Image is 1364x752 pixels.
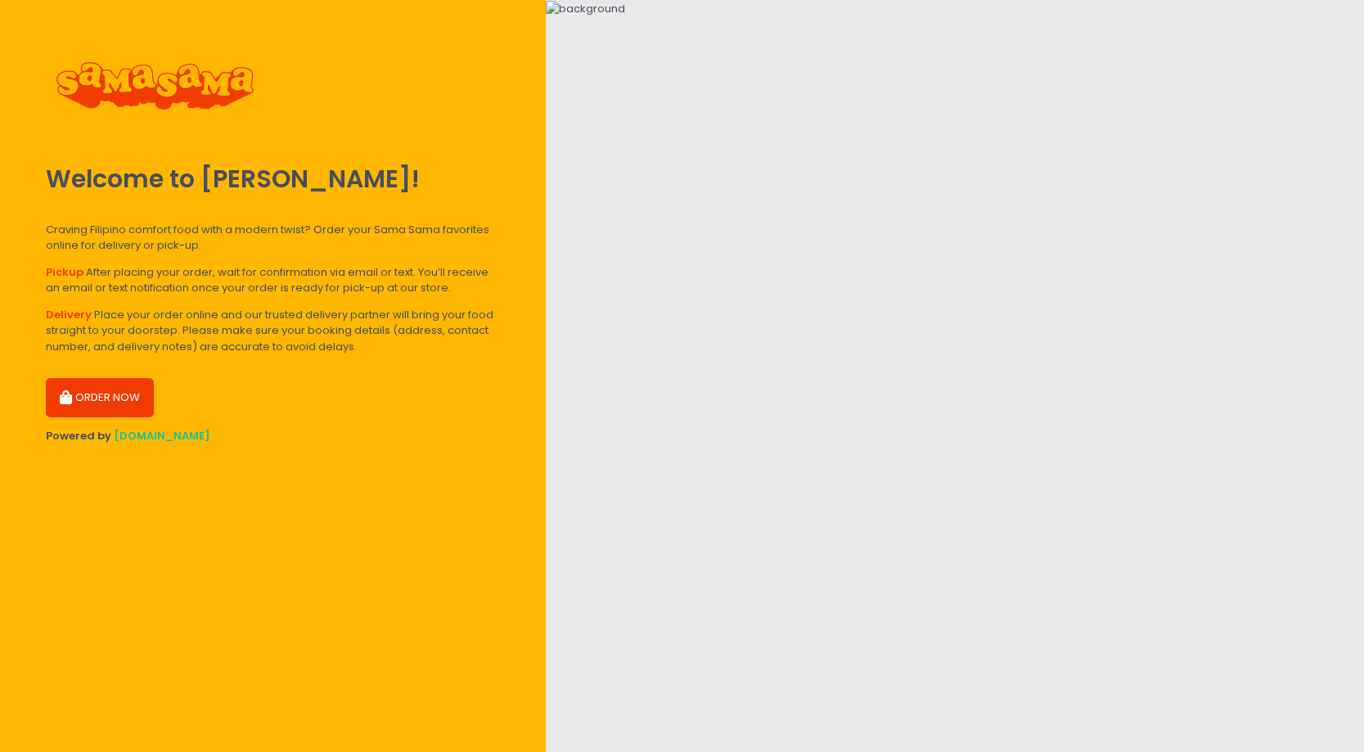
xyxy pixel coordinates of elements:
[46,264,83,280] b: Pickup
[46,307,92,322] b: Delivery
[114,428,210,444] a: [DOMAIN_NAME]
[46,307,500,355] div: Place your order online and our trusted delivery partner will bring your food straight to your do...
[46,25,264,147] img: Sama-Sama Restaurant
[546,1,625,17] img: background
[46,378,154,417] button: ORDER NOW
[46,264,500,296] div: After placing your order, wait for confirmation via email or text. You’ll receive an email or tex...
[46,222,500,254] div: Craving Filipino comfort food with a modern twist? Order your Sama Sama favorites online for deli...
[46,428,500,444] div: Powered by
[46,147,500,211] div: Welcome to [PERSON_NAME]!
